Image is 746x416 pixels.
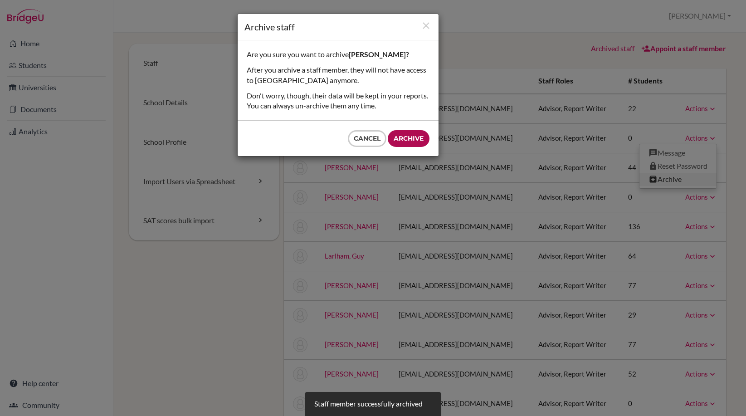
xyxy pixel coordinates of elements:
strong: [PERSON_NAME]? [349,50,409,59]
button: Cancel [348,130,386,147]
h1: Archive staff [244,21,432,33]
div: Staff member successfully archived [314,399,423,409]
input: Archive [388,130,429,147]
div: Are you sure you want to archive After you archive a staff member, they will not have access to [... [238,40,439,120]
button: Close [420,20,432,32]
